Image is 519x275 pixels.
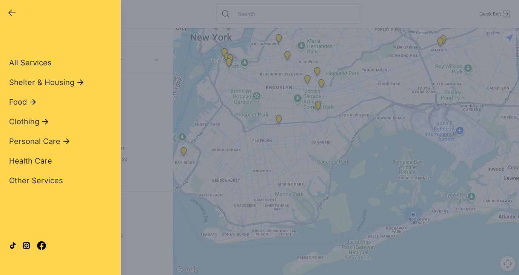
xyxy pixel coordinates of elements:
span: Health Care [9,156,52,165]
button: Clothing [9,116,50,127]
span: Other Services [9,176,63,185]
a: Health Care [9,156,52,166]
span: Personal Care [9,136,60,147]
a: All Services [9,57,52,68]
button: Food [9,97,37,107]
a: Other Services [9,175,63,186]
span: All Services [9,58,52,67]
button: Shelter & Housing [9,77,85,88]
span: Shelter & Housing [9,77,74,88]
span: Clothing [9,116,39,127]
button: Personal Care [9,136,71,147]
span: Food [9,97,27,107]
